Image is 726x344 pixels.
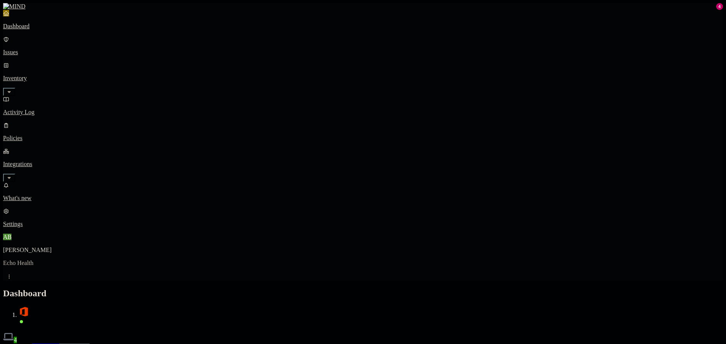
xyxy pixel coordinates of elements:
[3,109,723,116] p: Activity Log
[3,195,723,202] p: What's new
[3,10,723,30] a: Dashboard
[3,75,723,82] p: Inventory
[14,337,17,343] span: 4
[3,148,723,181] a: Integrations
[3,122,723,142] a: Policies
[3,247,723,254] p: [PERSON_NAME]
[3,331,14,342] img: svg%3e
[3,135,723,142] p: Policies
[3,234,11,240] span: AB
[18,306,29,317] img: svg%3e
[3,49,723,56] p: Issues
[3,3,723,10] a: MIND
[3,208,723,228] a: Settings
[3,182,723,202] a: What's new
[3,96,723,116] a: Activity Log
[3,288,723,299] h2: Dashboard
[3,161,723,168] p: Integrations
[3,23,723,30] p: Dashboard
[3,260,723,266] p: Echo Health
[3,62,723,95] a: Inventory
[3,221,723,228] p: Settings
[3,3,26,10] img: MIND
[716,3,723,10] div: 4
[3,36,723,56] a: Issues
